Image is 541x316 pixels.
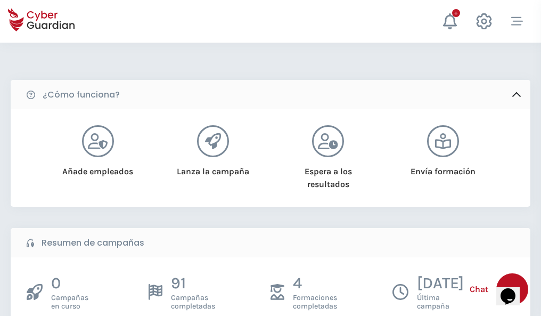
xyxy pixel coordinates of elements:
[171,294,215,311] span: Campañas completadas
[169,157,257,178] div: Lanza la campaña
[496,273,530,305] iframe: chat widget
[42,237,144,249] b: Resumen de campañas
[51,294,88,311] span: Campañas en curso
[293,294,337,311] span: Formaciones completadas
[43,88,120,101] b: ¿Cómo funciona?
[293,273,337,294] p: 4
[399,157,487,178] div: Envía formación
[417,273,464,294] p: [DATE]
[171,273,215,294] p: 91
[470,283,488,296] span: Chat
[54,157,142,178] div: Añade empleados
[417,294,464,311] span: Última campaña
[284,157,372,191] div: Espera a los resultados
[51,273,88,294] p: 0
[452,9,460,17] div: +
